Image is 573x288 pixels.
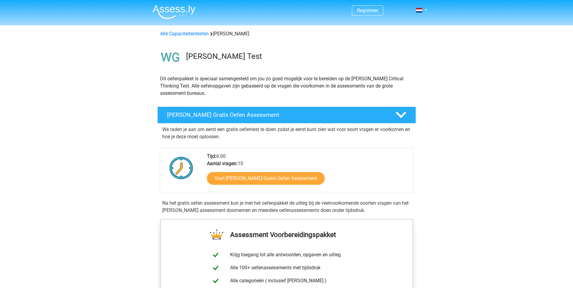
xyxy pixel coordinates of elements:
[153,5,195,19] img: Assessly
[167,111,386,118] h4: [PERSON_NAME] Gratis Oefen Assessment
[186,52,411,61] h3: [PERSON_NAME] Test
[158,45,183,70] img: watson glaser
[207,153,216,159] b: Tijd:
[158,30,416,37] div: [PERSON_NAME]
[160,75,413,97] p: Dit oefenpakket is speciaal samengesteld om jou zo goed mogelijk voor te bereiden op de [PERSON_N...
[155,107,418,123] a: [PERSON_NAME] Gratis Oefen Assessment
[357,8,378,13] a: Registreer
[166,153,197,183] img: Klok
[162,126,411,140] p: We raden je aan om eerst een gratis oefentest te doen zodat je eerst kunt zien wat voor soort vra...
[160,31,209,37] a: Alle Capaciteitentesten
[202,153,413,192] div: 6:00 10
[207,161,238,166] b: Aantal vragen:
[207,172,325,185] a: Start [PERSON_NAME] Gratis Oefen Assessment
[160,200,414,214] div: Na het gratis oefen assessment kun je met het oefenpakket de uitleg bij de veelvoorkomende soorte...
